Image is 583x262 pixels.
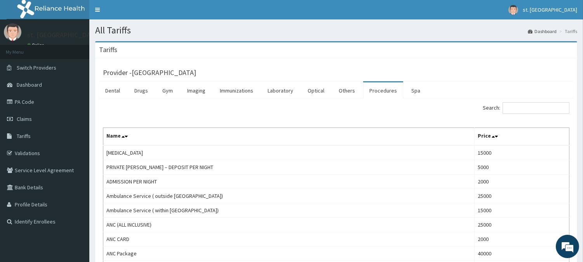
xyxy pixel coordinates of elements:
[99,82,126,99] a: Dental
[17,133,31,140] span: Tariffs
[474,160,569,175] td: 5000
[503,102,569,114] input: Search:
[474,175,569,189] td: 2000
[99,46,117,53] h3: Tariffs
[474,189,569,203] td: 25000
[528,28,557,35] a: Dashboard
[103,128,475,146] th: Name
[17,64,56,71] span: Switch Providers
[17,115,32,122] span: Claims
[483,102,569,114] label: Search:
[103,189,475,203] td: Ambulance Service ( outside [GEOGRAPHIC_DATA])
[103,145,475,160] td: [MEDICAL_DATA]
[17,81,42,88] span: Dashboard
[214,82,259,99] a: Immunizations
[103,232,475,246] td: ANC CARD
[405,82,426,99] a: Spa
[474,232,569,246] td: 2000
[95,25,577,35] h1: All Tariffs
[4,23,21,41] img: User Image
[128,82,154,99] a: Drugs
[474,246,569,261] td: 40000
[156,82,179,99] a: Gym
[474,145,569,160] td: 15000
[103,160,475,175] td: PRIVATE [PERSON_NAME] – DEPOSIT PER NIGHT
[332,82,361,99] a: Others
[103,246,475,261] td: ANC Package
[181,82,212,99] a: Imaging
[103,175,475,189] td: ADMISSION PER NIGHT
[508,5,518,15] img: User Image
[301,82,331,99] a: Optical
[261,82,299,99] a: Laboratory
[523,6,577,13] span: st. [GEOGRAPHIC_DATA]
[363,82,403,99] a: Procedures
[474,128,569,146] th: Price
[103,69,196,76] h3: Provider - [GEOGRAPHIC_DATA]
[474,203,569,218] td: 15000
[103,203,475,218] td: Ambulance Service ( within [GEOGRAPHIC_DATA])
[557,28,577,35] li: Tariffs
[27,42,46,48] a: Online
[27,31,101,38] p: st. [GEOGRAPHIC_DATA]
[103,218,475,232] td: ANC (ALL INCLUSIVE)
[474,218,569,232] td: 25000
